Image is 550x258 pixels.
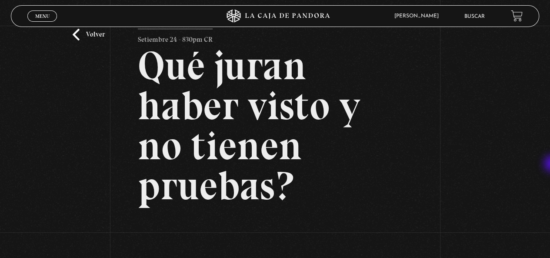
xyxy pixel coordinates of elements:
[511,10,523,22] a: View your shopping cart
[73,29,105,40] a: Volver
[138,46,412,206] h2: Qué juran haber visto y no tienen pruebas?
[464,14,485,19] a: Buscar
[35,13,50,19] span: Menu
[32,21,53,27] span: Cerrar
[390,13,447,19] span: [PERSON_NAME]
[138,29,213,46] p: Setiembre 24 - 830pm CR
